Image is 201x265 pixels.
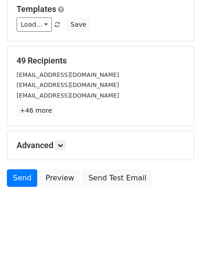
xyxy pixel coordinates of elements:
a: Templates [17,4,56,14]
h5: Advanced [17,140,184,150]
a: +46 more [17,105,55,116]
a: Preview [40,169,80,187]
a: Send [7,169,37,187]
div: Widget Obrolan [155,221,201,265]
iframe: Chat Widget [155,221,201,265]
a: Send Test Email [82,169,152,187]
small: [EMAIL_ADDRESS][DOMAIN_NAME] [17,71,119,78]
button: Save [66,17,90,32]
h5: 49 Recipients [17,56,184,66]
a: Load... [17,17,52,32]
small: [EMAIL_ADDRESS][DOMAIN_NAME] [17,81,119,88]
small: [EMAIL_ADDRESS][DOMAIN_NAME] [17,92,119,99]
